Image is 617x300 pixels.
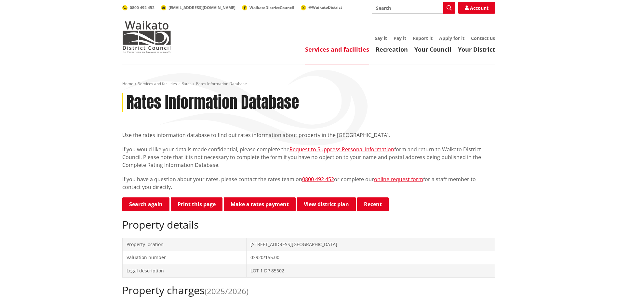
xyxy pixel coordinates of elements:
[196,81,247,86] span: Rates Information Database
[168,5,235,10] span: [EMAIL_ADDRESS][DOMAIN_NAME]
[372,2,455,14] input: Search input
[247,264,495,277] td: LOT 1 DP 85602
[122,175,495,191] p: If you have a question about your rates, please contact the rates team on or complete our for a s...
[301,5,342,10] a: @WaikatoDistrict
[439,35,464,41] a: Apply for it
[171,197,222,211] button: Print this page
[247,238,495,251] td: [STREET_ADDRESS][GEOGRAPHIC_DATA]
[181,81,192,86] a: Rates
[242,5,294,10] a: WaikatoDistrictCouncil
[471,35,495,41] a: Contact us
[247,251,495,264] td: 03920/155.00
[122,21,171,53] img: Waikato District Council - Te Kaunihera aa Takiwaa o Waikato
[308,5,342,10] span: @WaikatoDistrict
[297,197,356,211] a: View district plan
[414,45,451,53] a: Your Council
[122,219,495,231] h2: Property details
[289,146,394,153] a: Request to Suppress Personal Information
[394,35,406,41] a: Pay it
[458,45,495,53] a: Your District
[375,35,387,41] a: Say it
[130,5,154,10] span: 0800 492 452
[122,284,495,296] h2: Property charges
[374,176,423,183] a: online request form
[122,197,169,211] a: Search again
[122,238,247,251] td: Property location
[122,264,247,277] td: Legal description
[249,5,294,10] span: WaikatoDistrictCouncil
[122,131,495,139] p: Use the rates information database to find out rates information about property in the [GEOGRAPHI...
[357,197,389,211] button: Recent
[302,176,334,183] a: 0800 492 452
[138,81,177,86] a: Services and facilities
[458,2,495,14] a: Account
[376,45,408,53] a: Recreation
[161,5,235,10] a: [EMAIL_ADDRESS][DOMAIN_NAME]
[122,81,495,87] nav: breadcrumb
[413,35,433,41] a: Report it
[127,93,299,112] h1: Rates Information Database
[224,197,296,211] a: Make a rates payment
[122,251,247,264] td: Valuation number
[122,5,154,10] a: 0800 492 452
[122,81,133,86] a: Home
[122,145,495,169] p: If you would like your details made confidential, please complete the form and return to Waikato ...
[305,45,369,53] a: Services and facilities
[205,286,248,296] span: (2025/2026)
